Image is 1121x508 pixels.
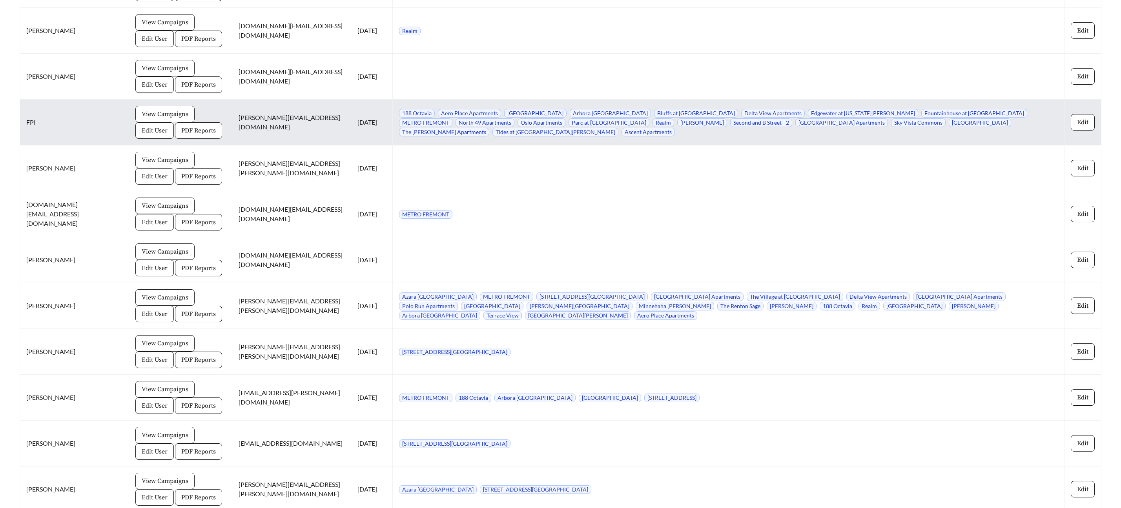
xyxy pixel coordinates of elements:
td: [DATE] [351,145,393,191]
button: Edit User [135,168,174,185]
td: [PERSON_NAME] [20,375,129,421]
a: View Campaigns [135,110,195,117]
span: Edgewater at [US_STATE][PERSON_NAME] [808,109,918,118]
a: Edit User [135,80,174,88]
span: Aero Place Apartments [634,311,697,320]
button: Edit User [135,76,174,93]
button: PDF Reports [175,397,222,414]
a: Edit User [135,493,174,501]
span: Oslo Apartments [518,118,565,127]
span: PDF Reports [181,80,216,89]
td: [PERSON_NAME] [20,145,129,191]
span: [GEOGRAPHIC_DATA][PERSON_NAME] [525,311,631,320]
span: Edit [1077,118,1088,127]
button: View Campaigns [135,106,195,122]
span: Edit [1077,439,1088,448]
a: Edit User [135,126,174,134]
span: [PERSON_NAME] [949,302,999,310]
span: Aero Place Apartments [438,109,501,118]
button: Edit User [135,489,174,506]
td: [PERSON_NAME] [20,237,129,283]
span: Fountainhouse at [GEOGRAPHIC_DATA] [921,109,1027,118]
a: View Campaigns [135,293,195,301]
button: Edit User [135,443,174,460]
span: View Campaigns [142,247,188,256]
span: PDF Reports [181,34,216,44]
button: Edit [1071,160,1095,176]
span: Edit User [142,80,168,89]
span: Azara [GEOGRAPHIC_DATA] [399,485,477,494]
span: [PERSON_NAME] [767,302,817,310]
span: Realm [399,27,421,35]
span: View Campaigns [142,339,188,348]
a: Edit User [135,218,174,225]
span: 188 Octavia [456,394,491,402]
button: Edit [1071,481,1095,497]
button: PDF Reports [175,31,222,47]
span: View Campaigns [142,109,188,119]
a: View Campaigns [135,201,195,209]
button: Edit User [135,31,174,47]
span: View Campaigns [142,201,188,210]
span: [GEOGRAPHIC_DATA] Apartments [795,118,888,127]
span: [GEOGRAPHIC_DATA] [504,109,567,118]
button: PDF Reports [175,168,222,185]
button: View Campaigns [135,152,195,168]
span: Arbora [GEOGRAPHIC_DATA] [570,109,651,118]
span: Delta View Apartments [846,292,910,301]
span: Edit [1077,209,1088,219]
td: [DATE] [351,237,393,283]
span: [GEOGRAPHIC_DATA] [949,118,1011,127]
a: Edit User [135,356,174,363]
td: [PERSON_NAME][EMAIL_ADDRESS][PERSON_NAME][DOMAIN_NAME] [232,145,352,191]
td: [DATE] [351,375,393,421]
span: Minnehaha [PERSON_NAME] [636,302,714,310]
button: Edit [1071,252,1095,268]
span: The [PERSON_NAME] Apartments [399,128,489,136]
span: Ascent Apartments [622,128,675,136]
span: Second and B Street - 2 [730,118,792,127]
td: [DATE] [351,100,393,145]
span: PDF Reports [181,493,216,502]
a: Edit User [135,34,174,42]
td: [PERSON_NAME] [20,8,129,54]
span: Realm [859,302,880,310]
span: View Campaigns [142,385,188,394]
button: View Campaigns [135,381,195,397]
span: The Village at [GEOGRAPHIC_DATA] [747,292,843,301]
button: Edit [1071,435,1095,452]
button: View Campaigns [135,427,195,443]
span: PDF Reports [181,309,216,319]
span: Edit [1077,26,1088,35]
button: Edit User [135,260,174,276]
a: View Campaigns [135,339,195,347]
button: View Campaigns [135,14,195,31]
a: Edit User [135,447,174,455]
span: Edit [1077,301,1088,310]
td: [DATE] [351,283,393,329]
a: Edit User [135,310,174,317]
span: Tides at [GEOGRAPHIC_DATA][PERSON_NAME] [492,128,618,136]
td: [DATE] [351,329,393,375]
span: Azara [GEOGRAPHIC_DATA] [399,292,477,301]
span: [STREET_ADDRESS][GEOGRAPHIC_DATA] [536,292,648,301]
button: PDF Reports [175,306,222,322]
span: Sky Vista Commons [891,118,946,127]
button: Edit User [135,352,174,368]
td: [DATE] [351,8,393,54]
td: [PERSON_NAME] [20,283,129,329]
span: Edit User [142,447,168,456]
span: Edit [1077,163,1088,173]
span: Edit User [142,126,168,135]
button: Edit [1071,389,1095,406]
button: View Campaigns [135,60,195,76]
span: PDF Reports [181,126,216,135]
button: View Campaigns [135,473,195,489]
span: PDF Reports [181,263,216,273]
td: [PERSON_NAME][EMAIL_ADDRESS][PERSON_NAME][DOMAIN_NAME] [232,283,352,329]
td: [DOMAIN_NAME][EMAIL_ADDRESS][DOMAIN_NAME] [232,54,352,100]
span: View Campaigns [142,476,188,486]
button: Edit User [135,122,174,139]
span: Terrace View [483,311,522,320]
a: View Campaigns [135,64,195,71]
